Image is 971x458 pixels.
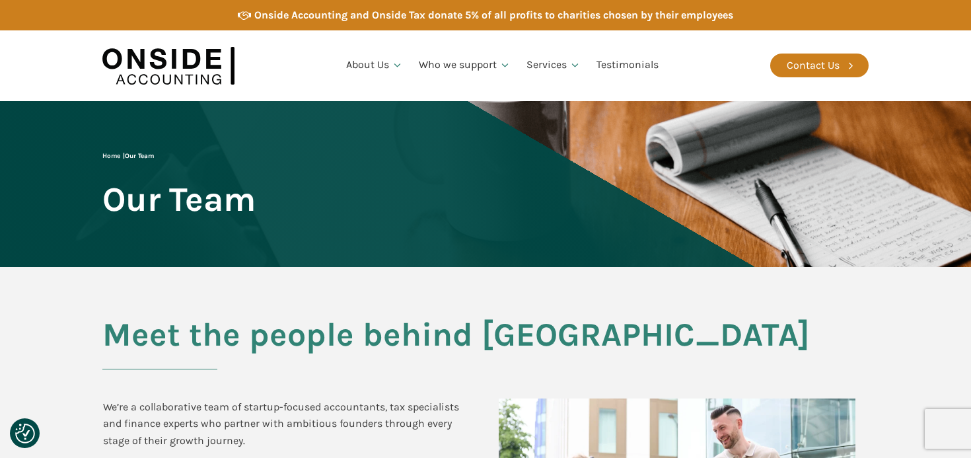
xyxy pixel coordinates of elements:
a: Contact Us [770,54,869,77]
a: Who we support [411,43,519,88]
div: Onside Accounting and Onside Tax donate 5% of all profits to charities chosen by their employees [254,7,733,24]
img: Revisit consent button [15,424,35,443]
button: Consent Preferences [15,424,35,443]
h2: Meet the people behind [GEOGRAPHIC_DATA] [102,317,869,369]
span: Our Team [102,181,256,217]
a: Services [519,43,589,88]
a: Home [102,152,120,160]
div: Contact Us [787,57,840,74]
img: Onside Accounting [102,40,234,91]
span: | [102,152,154,160]
span: Our Team [125,152,154,160]
a: Testimonials [589,43,666,88]
a: About Us [338,43,411,88]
